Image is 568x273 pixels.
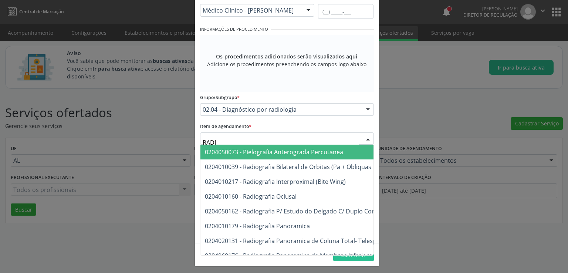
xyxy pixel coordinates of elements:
[200,121,251,132] label: Item de agendamento
[205,163,393,171] span: 0204010039 - Radiografia Bilateral de Orbitas (Pa + Obliquas + Hirtz)
[205,148,343,156] span: 0204050073 - Pielografia Anterograda Percutanea
[205,252,375,260] span: 0204060176 - Radiografia Panoramica de Membros Inferiores
[203,106,359,113] span: 02.04 - Diagnóstico por radiologia
[216,53,357,60] span: Os procedimentos adicionados serão visualizados aqui
[205,237,450,245] span: 0204020131 - Radiografia Panoramica de Coluna Total- Telespondilografia ( P/ Escoliose)
[205,192,297,200] span: 0204010160 - Radiografia Oclusal
[205,207,428,215] span: 0204050162 - Radiografia P/ Estudo do Delgado C/ Duplo Contraste (Enteroclise)
[341,252,366,259] span: Confirmar
[205,178,346,186] span: 0204010217 - Radiografia Interproximal (Bite Wing)
[207,60,366,68] span: Adicione os procedimentos preenchendo os campos logo abaixo
[205,222,310,230] span: 0204010179 - Radiografia Panoramica
[203,7,300,14] span: Médico Clínico - [PERSON_NAME]
[200,92,240,103] label: Grupo/Subgrupo
[318,4,373,19] input: (__) _____-___
[203,135,359,150] input: Buscar por procedimento
[200,26,268,33] small: Informações de Procedimento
